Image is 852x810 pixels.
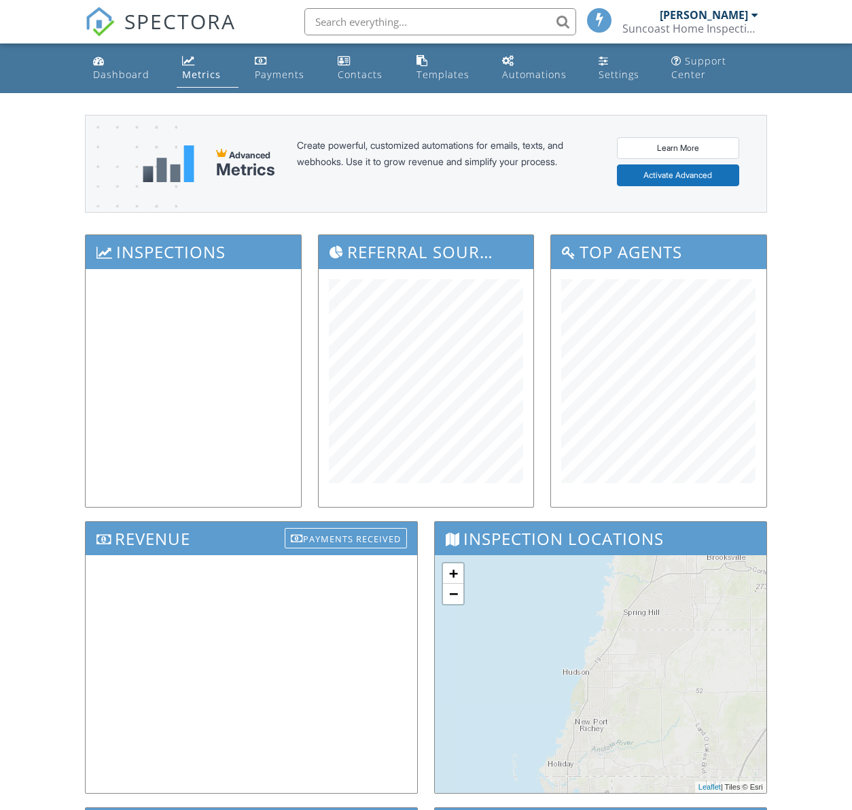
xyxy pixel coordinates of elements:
[255,68,304,81] div: Payments
[285,528,407,548] div: Payments Received
[88,49,165,88] a: Dashboard
[338,68,383,81] div: Contacts
[93,68,149,81] div: Dashboard
[85,18,236,47] a: SPECTORA
[671,54,726,81] div: Support Center
[695,781,766,793] div: | Tiles © Esri
[304,8,576,35] input: Search everything...
[85,7,115,37] img: The Best Home Inspection Software - Spectora
[622,22,758,35] div: Suncoast Home Inspections
[86,116,177,266] img: advanced-banner-bg-f6ff0eecfa0ee76150a1dea9fec4b49f333892f74bc19f1b897a312d7a1b2ff3.png
[229,149,270,160] span: Advanced
[182,68,221,81] div: Metrics
[497,49,583,88] a: Automations (Basic)
[551,235,766,268] h3: Top Agents
[617,164,739,186] a: Activate Advanced
[617,137,739,159] a: Learn More
[599,68,639,81] div: Settings
[319,235,533,268] h3: Referral Sources
[332,49,400,88] a: Contacts
[660,8,748,22] div: [PERSON_NAME]
[443,584,463,604] a: Zoom out
[698,783,721,791] a: Leaflet
[177,49,239,88] a: Metrics
[666,49,764,88] a: Support Center
[285,525,407,548] a: Payments Received
[443,563,463,584] a: Zoom in
[411,49,486,88] a: Templates
[143,145,194,182] img: metrics-aadfce2e17a16c02574e7fc40e4d6b8174baaf19895a402c862ea781aae8ef5b.svg
[502,68,567,81] div: Automations
[86,235,300,268] h3: Inspections
[297,137,594,190] div: Create powerful, customized automations for emails, texts, and webhooks. Use it to grow revenue a...
[593,49,655,88] a: Settings
[249,49,321,88] a: Payments
[124,7,236,35] span: SPECTORA
[216,160,275,179] div: Metrics
[86,522,417,555] h3: Revenue
[435,522,766,555] h3: Inspection Locations
[416,68,469,81] div: Templates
